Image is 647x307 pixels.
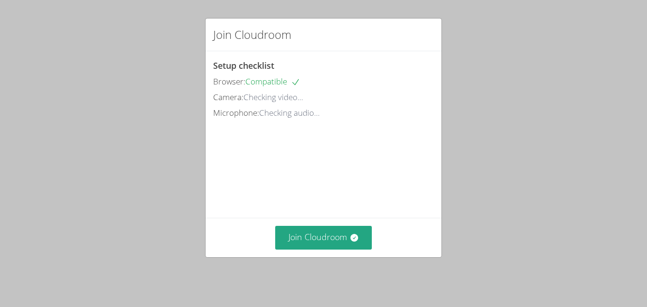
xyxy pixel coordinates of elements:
[213,107,259,118] span: Microphone:
[275,226,372,249] button: Join Cloudroom
[245,76,300,87] span: Compatible
[243,92,303,102] span: Checking video...
[213,60,274,71] span: Setup checklist
[213,76,245,87] span: Browser:
[213,26,291,43] h2: Join Cloudroom
[213,92,243,102] span: Camera:
[259,107,320,118] span: Checking audio...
